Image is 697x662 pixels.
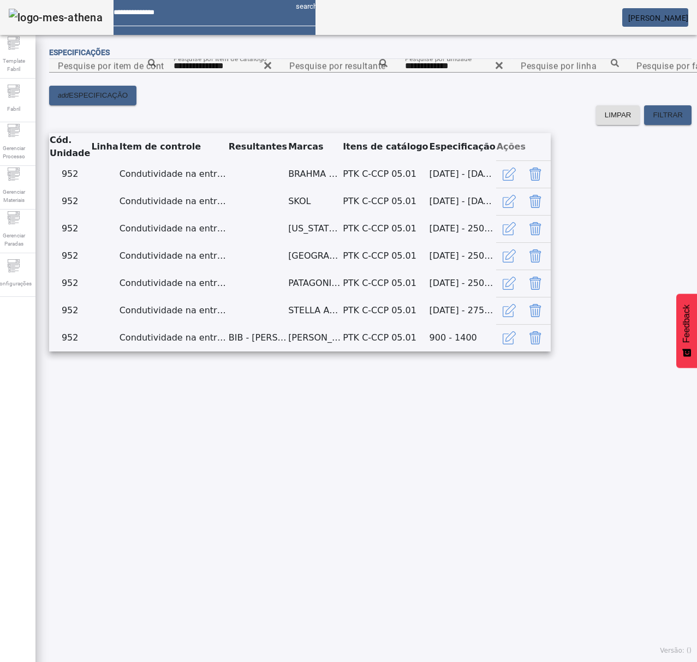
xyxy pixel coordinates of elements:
button: Feedback - Mostrar pesquisa [676,294,697,368]
td: [DATE] - [DATE] (RITM18463992) [429,188,496,215]
td: [DATE] - 2750 (RITM18463992) [429,297,496,324]
td: 952 [49,324,91,351]
button: Delete [522,297,549,324]
td: [PERSON_NAME] HARD LEMONADE [288,324,342,351]
td: Condutividade na entrada - BIB [119,324,228,351]
img: logo-mes-athena [9,9,103,26]
mat-label: Pesquise por linha [521,61,597,71]
td: PTK C-CCP 05.01 [342,188,428,215]
td: [DATE] - 2500 (RITM13628222) [429,215,496,242]
td: SKOL [288,188,342,215]
td: Condutividade na entrada - BIB [119,270,228,297]
span: LIMPAR [605,110,632,121]
span: Fabril [4,102,23,116]
span: [PERSON_NAME] [628,14,688,22]
th: Ações [496,133,551,160]
td: 952 [49,297,91,324]
td: 952 [49,242,91,270]
td: [DATE] - [DATE] (RITM18463992) [429,160,496,188]
button: Delete [522,325,549,351]
button: addESPECIFICAÇÃO [49,86,136,105]
td: Condutividade na entrada - BIB [119,215,228,242]
th: Especificação [429,133,496,160]
button: FILTRAR [644,105,692,125]
span: FILTRAR [653,110,683,121]
button: LIMPAR [596,105,640,125]
button: Delete [522,188,549,214]
td: BRAHMA CHOPP [288,160,342,188]
td: PTK C-CCP 05.01 [342,324,428,351]
td: Condutividade na entrada - BIB [119,188,228,215]
td: PTK C-CCP 05.01 [342,215,428,242]
td: Condutividade na entrada - BIB [119,242,228,270]
th: Itens de catálogo [342,133,428,160]
td: [US_STATE] LAGER [288,215,342,242]
td: 952 [49,188,91,215]
td: PTK C-CCP 05.01 [342,242,428,270]
button: Delete [522,216,549,242]
td: [GEOGRAPHIC_DATA] [GEOGRAPHIC_DATA] [288,242,342,270]
td: [DATE] - 2500 (RITM13628222) [429,242,496,270]
th: Cód. Unidade [49,133,91,160]
td: 952 [49,215,91,242]
td: BIB - [PERSON_NAME] Ice Lemonade Limão 12L [228,324,288,351]
mat-label: Pesquise por resultante [289,61,386,71]
th: Linha [91,133,118,160]
button: Delete [522,161,549,187]
span: Especificações [49,48,110,57]
input: Number [289,59,388,73]
input: Number [174,59,272,73]
button: Delete [522,243,549,269]
td: PTK C-CCP 05.01 [342,297,428,324]
td: Condutividade na entrada - BIB [119,160,228,188]
td: Condutividade na entrada - BIB [119,297,228,324]
mat-label: Pesquise por unidade [405,55,472,62]
mat-label: Pesquise por item de catálogo [174,55,267,62]
td: PTK C-CCP 05.01 [342,270,428,297]
input: Number [58,59,156,73]
input: Number [405,59,503,73]
input: Number [521,59,619,73]
th: Marcas [288,133,342,160]
td: 952 [49,270,91,297]
mat-label: Pesquise por item de controle [58,61,180,71]
td: STELLA ARTOIS PURO MALTE [288,297,342,324]
button: Delete [522,270,549,296]
span: Feedback [682,305,692,343]
span: ESPECIFICAÇÃO [69,90,128,101]
th: Resultantes [228,133,288,160]
td: PTK C-CCP 05.01 [342,160,428,188]
span: Versão: () [660,647,692,654]
td: 900 - 1400 [429,324,496,351]
th: Item de controle [119,133,228,160]
td: PATAGONIA AMBER LAGER [288,270,342,297]
td: 952 [49,160,91,188]
td: [DATE] - 2500 (RITM13628222) [429,270,496,297]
